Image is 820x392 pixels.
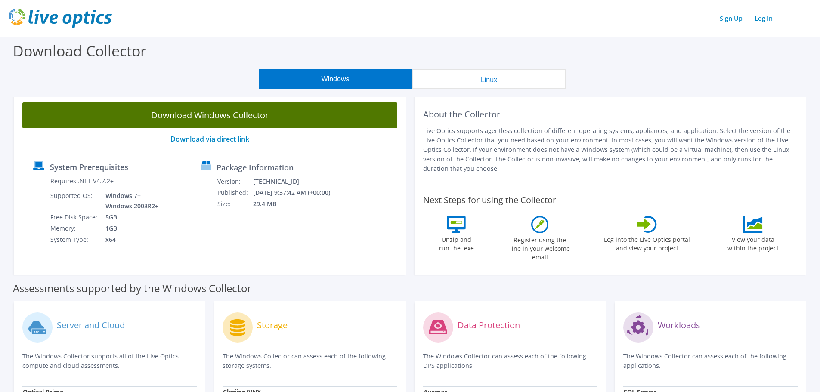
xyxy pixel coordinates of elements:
[50,177,114,185] label: Requires .NET V4.7.2+
[13,284,251,293] label: Assessments supported by the Windows Collector
[715,12,747,25] a: Sign Up
[50,223,99,234] td: Memory:
[423,352,597,370] p: The Windows Collector can assess each of the following DPS applications.
[170,134,249,144] a: Download via direct link
[658,321,700,330] label: Workloads
[412,69,566,89] button: Linux
[57,321,125,330] label: Server and Cloud
[99,223,160,234] td: 1GB
[217,176,253,187] td: Version:
[217,198,253,210] td: Size:
[257,321,288,330] label: Storage
[50,212,99,223] td: Free Disk Space:
[259,69,412,89] button: Windows
[99,190,160,212] td: Windows 7+ Windows 2008R2+
[722,233,784,253] label: View your data within the project
[603,233,690,253] label: Log into the Live Optics portal and view your project
[253,176,342,187] td: [TECHNICAL_ID]
[423,126,798,173] p: Live Optics supports agentless collection of different operating systems, appliances, and applica...
[507,233,572,262] label: Register using the line in your welcome email
[50,163,128,171] label: System Prerequisites
[458,321,520,330] label: Data Protection
[253,198,342,210] td: 29.4 MB
[22,102,397,128] a: Download Windows Collector
[50,190,99,212] td: Supported OS:
[50,234,99,245] td: System Type:
[223,352,397,370] p: The Windows Collector can assess each of the following storage systems.
[22,352,197,370] p: The Windows Collector supports all of the Live Optics compute and cloud assessments.
[99,212,160,223] td: 5GB
[217,163,294,172] label: Package Information
[423,109,798,120] h2: About the Collector
[423,195,556,205] label: Next Steps for using the Collector
[623,352,798,370] p: The Windows Collector can assess each of the following applications.
[13,41,146,61] label: Download Collector
[99,234,160,245] td: x64
[217,187,253,198] td: Published:
[750,12,777,25] a: Log In
[253,187,342,198] td: [DATE] 9:37:42 AM (+00:00)
[436,233,476,253] label: Unzip and run the .exe
[9,9,112,28] img: live_optics_svg.svg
